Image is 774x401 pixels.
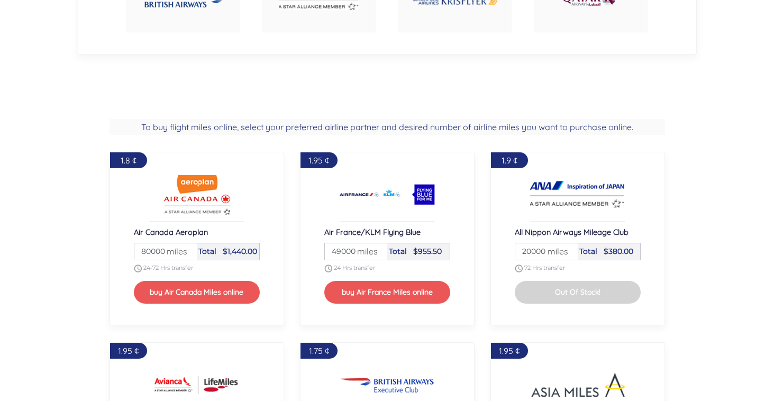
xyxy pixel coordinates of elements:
span: 1.95 ¢ [499,345,520,356]
span: 1.95 ¢ [118,345,139,356]
span: Total [579,247,597,256]
img: schedule.png [134,265,142,272]
img: Buy Air Canada Aeroplan Airline miles online [149,174,244,216]
img: schedule.png [515,265,523,272]
span: Air Canada Aeroplan [134,227,208,237]
span: miles [542,245,568,258]
span: 24-72 Hrs transfer [143,264,193,271]
span: $1,440.00 [223,247,257,256]
img: Buy Air France/KLM Flying Blue Airline miles online [340,174,435,216]
button: buy Air France Miles online [324,281,450,304]
span: All Nippon Airways Mileage Club [515,227,629,237]
button: buy Air Canada Miles online [134,281,260,304]
button: Out Of Stock! [515,281,641,304]
span: Total [389,247,407,256]
h2: To buy flight miles online, select your preferred airline partner and desired number of airline m... [110,119,665,135]
span: 72 Hrs transfer [524,264,565,271]
span: Air France/KLM Flying Blue [324,227,421,237]
span: 1.9 ¢ [502,155,517,166]
span: miles [161,245,187,258]
span: $380.00 [604,247,633,256]
span: 1.95 ¢ [308,155,329,166]
img: Buy All Nippon Airways Mileage Club Airline miles online [530,174,625,216]
span: Total [198,247,216,256]
img: schedule.png [324,265,332,272]
span: $955.50 [413,247,442,256]
span: miles [352,245,378,258]
span: 24 Hrs transfer [334,264,375,271]
span: 1.8 ¢ [121,155,136,166]
span: 1.75 ¢ [309,345,329,356]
